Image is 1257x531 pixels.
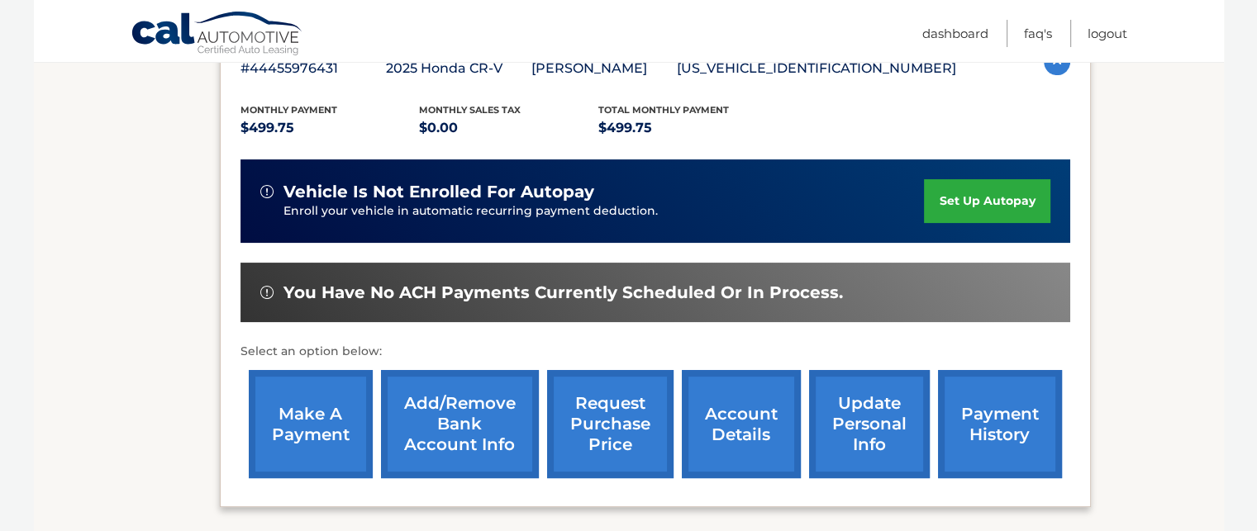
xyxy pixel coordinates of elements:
a: update personal info [809,370,930,478]
span: Monthly Payment [240,104,337,116]
a: payment history [938,370,1062,478]
img: alert-white.svg [260,286,274,299]
span: Total Monthly Payment [598,104,729,116]
span: You have no ACH payments currently scheduled or in process. [283,282,843,303]
a: account details [682,370,801,478]
p: Enroll your vehicle in automatic recurring payment deduction. [283,202,925,220]
a: Logout [1088,20,1127,47]
p: 2025 Honda CR-V [386,57,531,80]
a: request purchase price [547,370,674,478]
a: Cal Automotive [131,11,304,59]
a: Add/Remove bank account info [381,370,539,478]
p: $0.00 [419,116,598,140]
img: alert-white.svg [260,185,274,198]
span: vehicle is not enrolled for autopay [283,182,594,202]
p: $499.75 [598,116,778,140]
span: Monthly sales Tax [419,104,521,116]
p: $499.75 [240,116,420,140]
a: FAQ's [1024,20,1052,47]
p: #44455976431 [240,57,386,80]
a: make a payment [249,370,373,478]
p: [PERSON_NAME] [531,57,677,80]
p: [US_VEHICLE_IDENTIFICATION_NUMBER] [677,57,956,80]
p: Select an option below: [240,342,1070,362]
a: set up autopay [924,179,1050,223]
a: Dashboard [922,20,988,47]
